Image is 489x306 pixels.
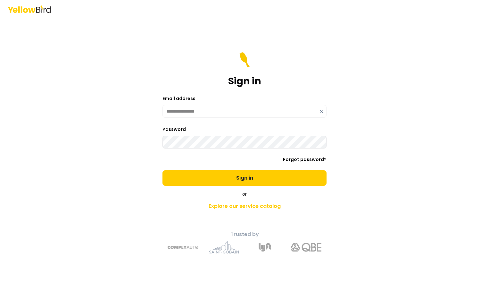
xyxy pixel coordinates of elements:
[283,156,327,163] a: Forgot password?
[162,95,195,102] label: Email address
[242,191,247,197] span: or
[132,231,357,238] p: Trusted by
[228,75,261,87] h1: Sign in
[162,126,186,132] label: Password
[132,200,357,213] a: Explore our service catalog
[162,170,327,186] button: Sign in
